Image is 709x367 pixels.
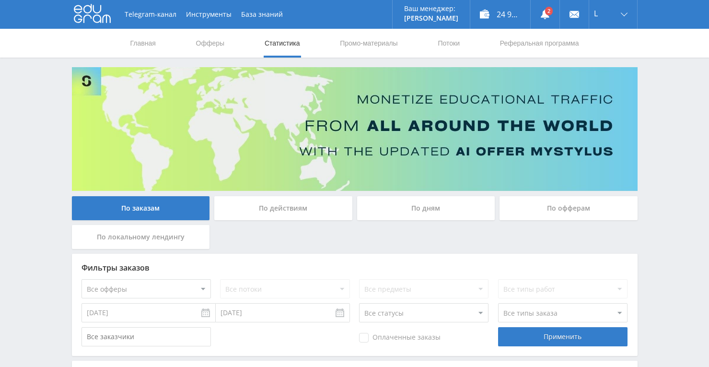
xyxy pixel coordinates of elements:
a: Статистика [264,29,301,58]
div: По действиям [214,196,352,220]
input: Все заказчики [81,327,211,346]
div: Применить [498,327,628,346]
span: L [594,10,598,17]
a: Потоки [437,29,461,58]
div: По дням [357,196,495,220]
div: По локальному лендингу [72,225,210,249]
img: Banner [72,67,638,191]
div: Фильтры заказов [81,263,628,272]
div: По офферам [500,196,638,220]
span: Оплаченные заказы [359,333,441,343]
p: [PERSON_NAME] [404,14,458,22]
a: Главная [129,29,157,58]
a: Офферы [195,29,226,58]
a: Реферальная программа [499,29,580,58]
a: Промо-материалы [339,29,398,58]
p: Ваш менеджер: [404,5,458,12]
div: По заказам [72,196,210,220]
